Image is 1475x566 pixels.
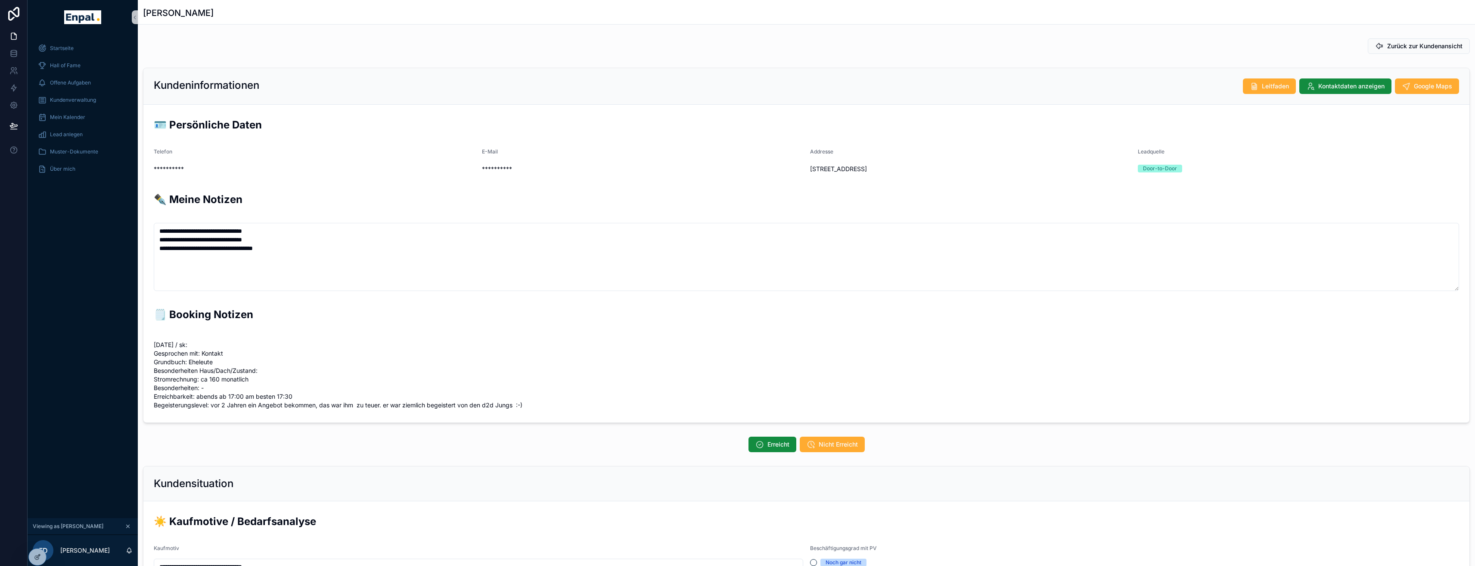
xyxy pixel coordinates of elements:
[1243,78,1296,94] button: Leitfaden
[1368,38,1470,54] button: Zurück zur Kundenansicht
[1387,42,1463,50] span: Zurück zur Kundenansicht
[64,10,101,24] img: App logo
[154,341,1459,410] span: [DATE] / sk: Gesprochen mit: Kontakt Grundbuch: Eheleute Besonderheiten Haus/Dach/Zustand: Stromr...
[748,437,796,452] button: Erreicht
[1299,78,1391,94] button: Kontaktdaten anzeigen
[28,34,138,188] div: scrollable content
[33,523,103,530] span: Viewing as [PERSON_NAME]
[33,161,133,177] a: Über mich
[810,148,833,155] span: Addresse
[810,165,1131,173] span: [STREET_ADDRESS]
[50,45,74,52] span: Startseite
[33,109,133,125] a: Mein Kalender
[482,148,498,155] span: E-Mail
[33,144,133,159] a: Muster-Dokumente
[1262,82,1289,91] span: Leitfaden
[143,7,214,19] h1: [PERSON_NAME]
[819,440,858,449] span: Nicht Erreicht
[154,78,259,92] h2: Kundeninformationen
[154,192,1459,206] h2: ✒️ Meine Notizen
[767,440,789,449] span: Erreicht
[154,545,179,551] span: Kaufmotiv
[33,127,133,142] a: Lead anlegen
[154,118,1459,132] h2: 🪪 Persönliche Daten
[1395,78,1459,94] button: Google Maps
[154,477,233,491] h2: Kundensituation
[50,114,85,121] span: Mein Kalender
[50,131,83,138] span: Lead anlegen
[154,307,1459,322] h2: 🗒️ Booking Notizen
[33,92,133,108] a: Kundenverwaltung
[810,545,877,551] span: Beschäftigungsgrad mit PV
[154,514,1459,528] h2: ☀️ Kaufmotive / Bedarfsanalyse
[50,62,81,69] span: Hall of Fame
[39,545,48,556] span: FD
[33,75,133,91] a: Offene Aufgaben
[50,166,75,172] span: Über mich
[1414,82,1452,91] span: Google Maps
[33,58,133,73] a: Hall of Fame
[800,437,865,452] button: Nicht Erreicht
[1143,165,1177,172] div: Door-to-Door
[50,79,91,86] span: Offene Aufgaben
[60,546,110,555] p: [PERSON_NAME]
[1138,148,1164,155] span: Leadquelle
[50,148,98,155] span: Muster-Dokumente
[33,41,133,56] a: Startseite
[50,97,96,103] span: Kundenverwaltung
[154,148,172,155] span: Telefon
[1318,82,1385,91] span: Kontaktdaten anzeigen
